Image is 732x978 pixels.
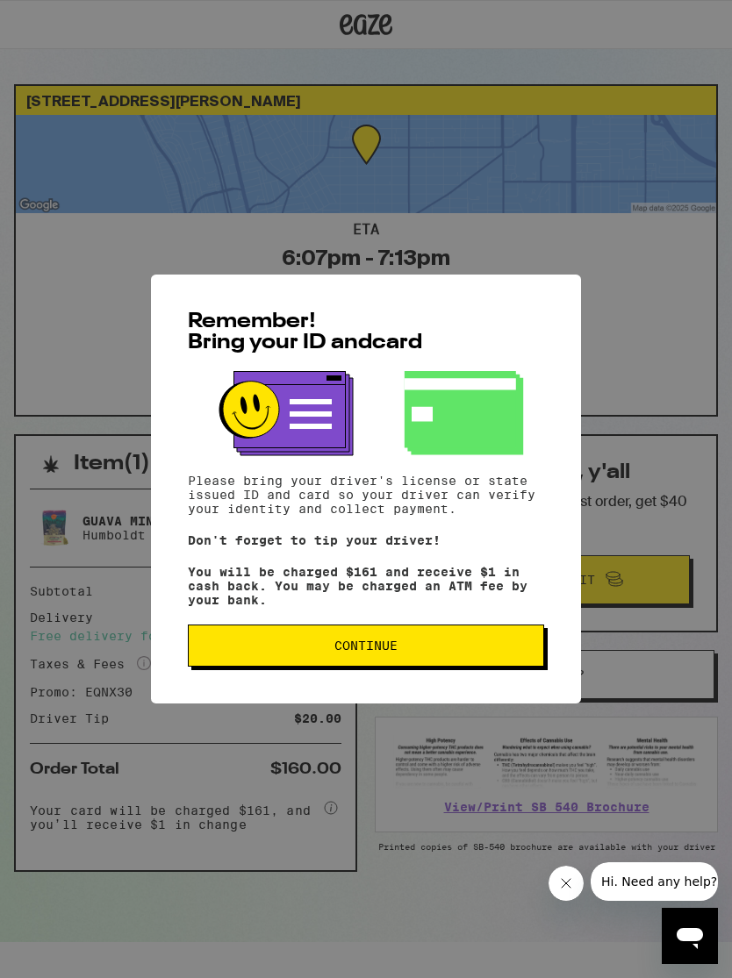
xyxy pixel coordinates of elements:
iframe: Message from company [591,862,718,901]
iframe: Button to launch messaging window [662,908,718,964]
span: Continue [334,639,398,652]
iframe: Close message [549,866,584,901]
p: You will be charged $161 and receive $1 in cash back. You may be charged an ATM fee by your bank. [188,565,544,607]
button: Continue [188,625,544,667]
p: Don't forget to tip your driver! [188,533,544,547]
p: Please bring your driver's license or state issued ID and card so your driver can verify your ide... [188,474,544,516]
span: Remember! Bring your ID and card [188,311,422,353]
